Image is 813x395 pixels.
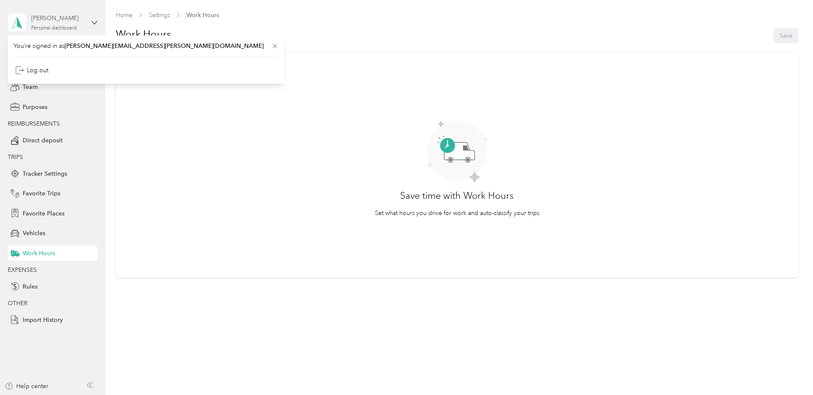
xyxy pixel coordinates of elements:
[23,209,65,218] span: Favorite Places
[23,83,38,91] span: Team
[23,136,63,145] span: Direct deposit
[23,282,38,291] span: Rules
[8,300,27,307] span: OTHER
[400,189,514,203] h3: Save time with Work Hours
[765,347,813,395] iframe: Everlance-gr Chat Button Frame
[31,26,77,31] div: Personal dashboard
[8,120,60,127] span: REIMBURSEMENTS
[149,11,170,20] span: Settings
[5,382,48,391] button: Help center
[65,42,264,50] span: [PERSON_NAME][EMAIL_ADDRESS][PERSON_NAME][DOMAIN_NAME]
[14,41,278,50] span: You’re signed in as
[31,14,85,23] div: [PERSON_NAME]
[116,24,171,44] h1: Work Hours
[116,12,133,19] a: Home
[8,153,23,161] span: TRIPS
[23,249,55,258] span: Work Hours
[15,66,48,75] div: Log out
[23,189,60,198] span: Favorite Trips
[23,229,45,238] span: Vehicles
[23,315,63,324] span: Import History
[186,11,219,20] span: Work Hours
[23,169,67,178] span: Tracker Settings
[375,209,539,218] p: Set what hours you drive for work and auto-classify your trips
[8,266,37,274] span: EXPENSES
[23,103,47,112] span: Purposes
